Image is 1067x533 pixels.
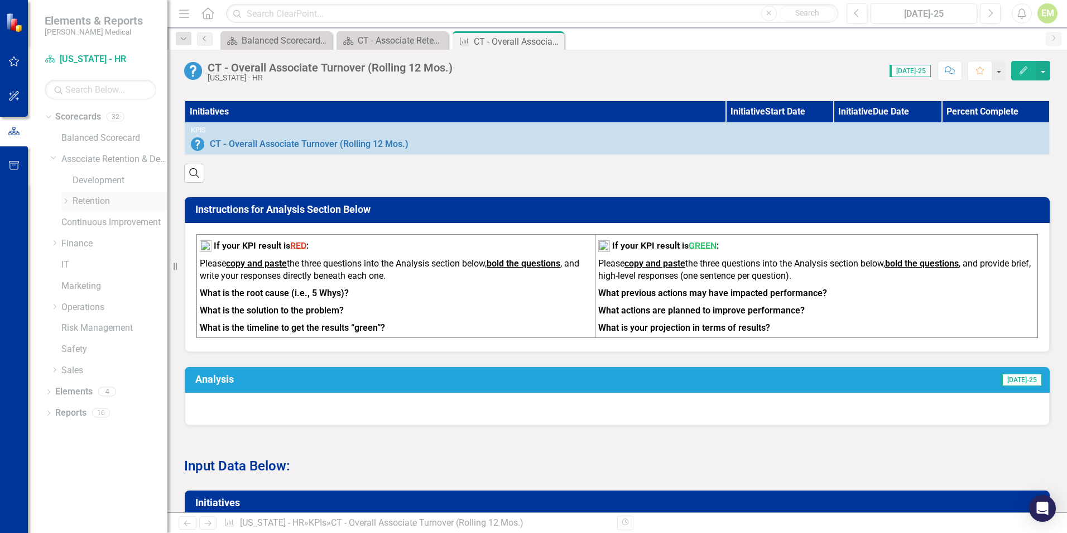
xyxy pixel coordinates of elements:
div: Balanced Scorecard Welcome Page [242,34,329,47]
img: ClearPoint Strategy [6,12,26,32]
strong: bold the questions [487,258,560,269]
div: 32 [107,112,124,122]
a: KPIs [309,517,326,528]
a: Scorecards [55,111,101,123]
span: RED [290,240,306,250]
div: [DATE]-25 [874,7,973,21]
div: CT - Overall Associate Turnover (Rolling 12 Mos.) [474,35,561,49]
a: Marketing [61,280,167,293]
td: To enrich screen reader interactions, please activate Accessibility in Grammarly extension settings [197,234,595,337]
a: Balanced Scorecard Welcome Page [223,34,329,47]
td: Double-Click to Edit Right Click for Context Menu [185,123,1050,155]
a: Risk Management [61,322,167,335]
a: Retention [73,195,167,208]
strong: What is the timeline to get the results “green”? [200,322,385,333]
a: Continuous Improvement [61,216,167,229]
div: 4 [98,387,116,397]
a: Sales [61,364,167,377]
span: [DATE]-25 [1001,374,1042,386]
input: Search Below... [45,80,156,99]
strong: copy and paste [226,258,287,269]
div: » » [224,517,609,530]
a: Reports [55,407,86,420]
strong: What previous actions may have impacted performance? [598,288,827,298]
div: CT - Overall Associate Turnover (Rolling 12 Mos.) [331,517,523,528]
a: CT - Overall Associate Turnover (Rolling 12 Mos.) [210,139,1044,149]
div: 16 [92,408,110,418]
button: EM [1037,3,1058,23]
img: mceclip1%20v16.png [598,240,610,252]
a: IT [61,259,167,272]
p: Please the three questions into the Analysis section below, , and write your responses directly b... [200,258,592,285]
button: Search [780,6,835,21]
span: GREEN [689,240,717,250]
button: [DATE]-25 [871,3,977,23]
span: Elements & Reports [45,14,143,27]
strong: What is the solution to the problem? [200,305,344,316]
a: [US_STATE] - HR [240,517,304,528]
a: Development [73,174,167,187]
strong: bold the questions [885,258,959,269]
strong: Input Data Below: [184,458,290,474]
div: KPIs [191,126,1044,134]
strong: What is the root cause (i.e., 5 Whys)? [200,288,349,298]
a: Associate Retention & Development [61,153,167,166]
strong: What is your projection in terms of results? [598,322,770,333]
h3: Analysis [195,374,599,385]
a: Operations [61,301,167,314]
small: [PERSON_NAME] Medical [45,27,143,36]
a: CT - Associate Retention [339,34,445,47]
strong: If your KPI result is : [612,240,719,250]
td: To enrich screen reader interactions, please activate Accessibility in Grammarly extension settings [595,234,1038,337]
p: Please the three questions into the Analysis section below, , and provide brief, high-level respo... [598,258,1035,285]
img: mceclip2%20v12.png [200,240,212,252]
img: No Information [184,62,202,80]
span: Search [795,8,819,17]
div: [US_STATE] - HR [208,74,453,82]
a: Safety [61,343,167,356]
div: CT - Associate Retention [358,34,445,47]
a: Balanced Scorecard [61,132,167,145]
strong: If your KPI result is : [214,240,309,250]
a: [US_STATE] - HR [45,53,156,66]
span: [DATE]-25 [890,65,931,77]
strong: copy and paste [624,258,685,269]
div: CT - Overall Associate Turnover (Rolling 12 Mos.) [208,61,453,74]
h3: Initiatives [195,497,1043,508]
div: Open Intercom Messenger [1029,495,1056,522]
strong: What actions are planned to improve performance? [598,305,805,316]
a: Elements [55,386,93,398]
h3: Instructions for Analysis Section Below [195,204,1043,215]
input: Search ClearPoint... [226,4,838,23]
a: Finance [61,237,167,250]
img: No Information [191,137,204,151]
